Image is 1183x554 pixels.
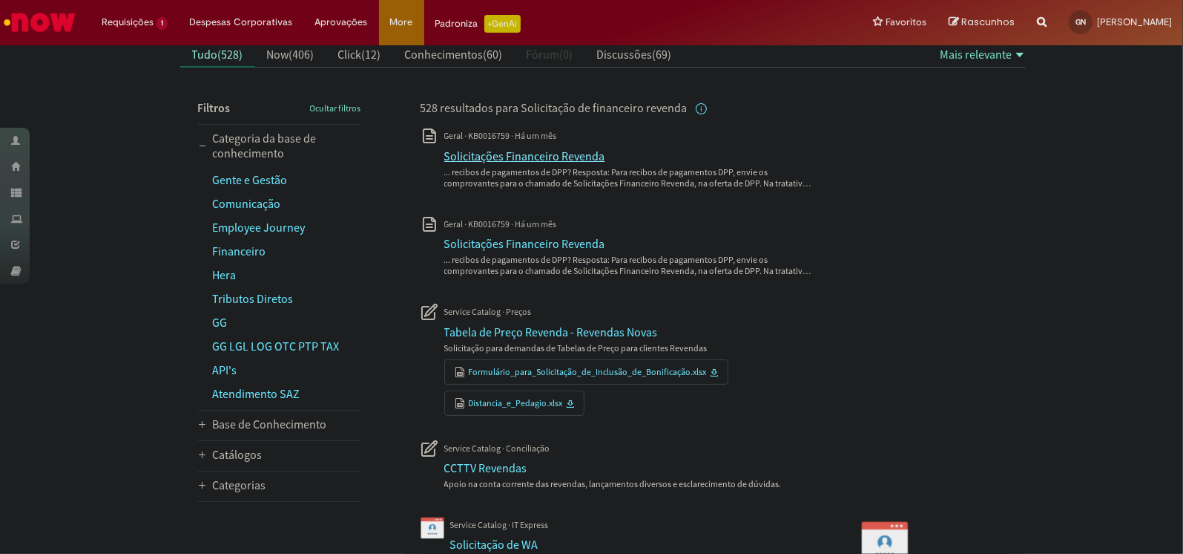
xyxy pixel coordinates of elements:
span: GN [1075,17,1086,27]
span: Favoritos [886,15,926,30]
span: More [390,15,413,30]
span: Despesas Corporativas [190,15,293,30]
span: 1 [156,17,168,30]
span: Rascunhos [961,15,1015,29]
span: Requisições [102,15,154,30]
div: Padroniza [435,15,521,33]
p: +GenAi [484,15,521,33]
a: Rascunhos [949,16,1015,30]
span: [PERSON_NAME] [1097,16,1172,28]
span: Aprovações [315,15,368,30]
img: ServiceNow [1,7,78,37]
